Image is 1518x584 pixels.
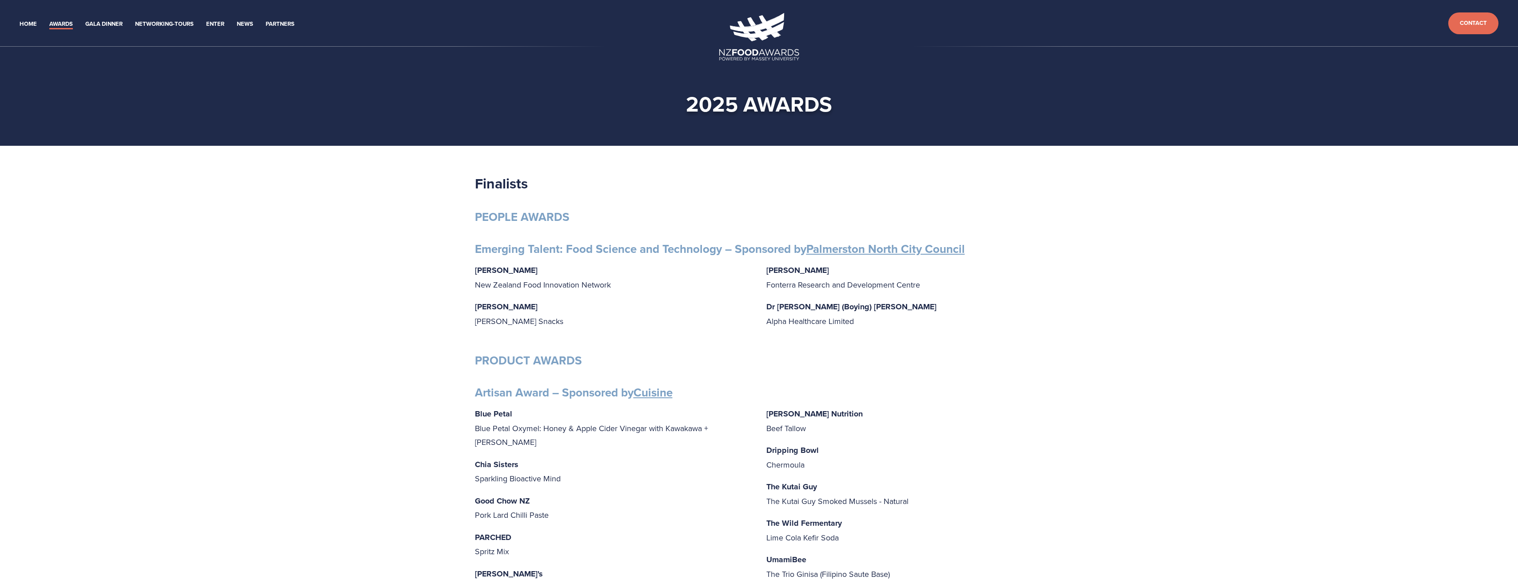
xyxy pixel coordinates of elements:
strong: Dr [PERSON_NAME] (Boying) [PERSON_NAME] [766,301,936,312]
h1: 2025 awards [489,91,1029,117]
p: [PERSON_NAME] Snacks [475,300,752,328]
a: Networking-Tours [135,19,194,29]
p: Chermoula [766,443,1044,472]
strong: [PERSON_NAME] [475,264,538,276]
strong: Chia Sisters [475,459,518,470]
a: Cuisine [633,384,673,401]
p: The Trio Ginisa (Filipino Saute Base) [766,552,1044,581]
p: Alpha Healthcare Limited [766,300,1044,328]
strong: PARCHED [475,532,511,543]
p: Spritz Mix [475,530,752,559]
a: Gala Dinner [85,19,123,29]
strong: Emerging Talent: Food Science and Technology – Sponsored by [475,240,965,257]
a: Enter [206,19,224,29]
a: News [237,19,253,29]
strong: Blue Petal [475,408,512,420]
strong: UmamiBee [766,554,806,565]
p: Fonterra Research and Development Centre [766,263,1044,292]
strong: PRODUCT AWARDS [475,352,582,369]
p: Beef Tallow [766,407,1044,435]
a: Home [20,19,37,29]
strong: [PERSON_NAME]'s [475,568,543,580]
strong: PEOPLE AWARDS [475,208,570,225]
strong: [PERSON_NAME] [475,301,538,312]
a: Awards [49,19,73,29]
strong: [PERSON_NAME] [766,264,829,276]
strong: Artisan Award – Sponsored by [475,384,673,401]
strong: Good Chow NZ [475,495,530,507]
p: Lime Cola Kefir Soda [766,516,1044,544]
a: Partners [266,19,295,29]
a: Palmerston North City Council [806,240,965,257]
a: Contact [1448,12,1498,34]
strong: The Kutai Guy [766,481,817,492]
strong: Dripping Bowl [766,444,819,456]
p: Blue Petal Oxymel: Honey & Apple Cider Vinegar with Kawakawa + [PERSON_NAME] [475,407,752,449]
strong: Finalists [475,173,528,194]
p: Sparkling Bioactive Mind [475,457,752,486]
strong: The Wild Fermentary [766,517,842,529]
strong: [PERSON_NAME] Nutrition [766,408,863,420]
p: The Kutai Guy Smoked Mussels - Natural [766,480,1044,508]
p: New Zealand Food Innovation Network [475,263,752,292]
p: Pork Lard Chilli Paste [475,494,752,522]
